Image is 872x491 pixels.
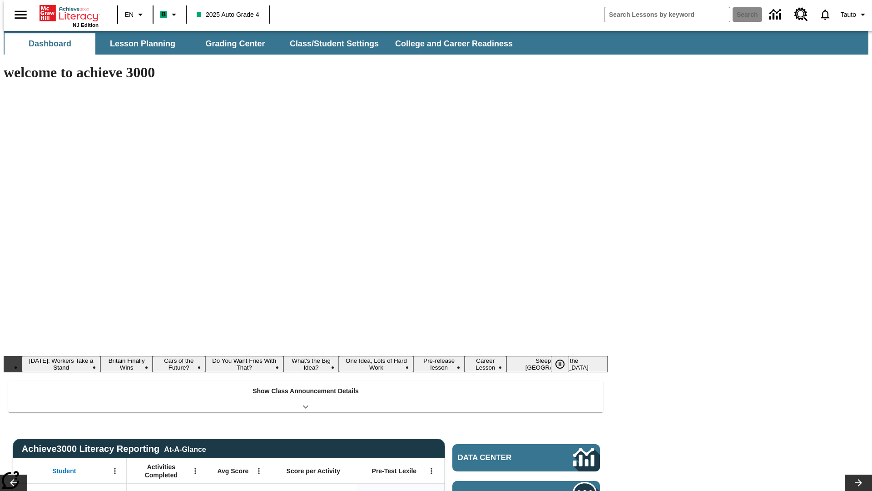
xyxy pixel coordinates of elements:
button: Language: EN, Select a language [121,6,150,23]
button: Open Menu [252,464,266,478]
div: Pause [551,356,578,372]
span: B [161,9,166,20]
button: Lesson Planning [97,33,188,55]
a: Notifications [813,3,837,26]
button: College and Career Readiness [388,33,520,55]
span: Tauto [841,10,856,20]
button: Open side menu [7,1,34,28]
h1: welcome to achieve 3000 [4,64,608,81]
button: Grading Center [190,33,281,55]
span: Achieve3000 Literacy Reporting [22,444,206,454]
button: Pause [551,356,569,372]
div: At-A-Glance [164,444,206,454]
input: search field [604,7,730,22]
button: Dashboard [5,33,95,55]
button: Profile/Settings [837,6,872,23]
button: Class/Student Settings [282,33,386,55]
div: Show Class Announcement Details [8,381,603,412]
button: Slide 4 Do You Want Fries With That? [205,356,283,372]
div: SubNavbar [4,33,521,55]
span: 2025 Auto Grade 4 [197,10,259,20]
a: Data Center [452,444,600,471]
div: SubNavbar [4,31,868,55]
button: Slide 2 Britain Finally Wins [100,356,152,372]
span: Data Center [458,453,543,462]
span: Score per Activity [287,467,341,475]
span: EN [125,10,134,20]
button: Boost Class color is mint green. Change class color [156,6,183,23]
button: Slide 9 Sleepless in the Animal Kingdom [506,356,608,372]
span: Student [52,467,76,475]
a: Home [40,4,99,22]
span: NJ Edition [73,22,99,28]
span: Avg Score [217,467,248,475]
div: Home [40,3,99,28]
button: Lesson carousel, Next [845,475,872,491]
button: Open Menu [108,464,122,478]
button: Slide 8 Career Lesson [465,356,506,372]
button: Open Menu [425,464,438,478]
span: Activities Completed [131,463,191,479]
button: Slide 1 Labor Day: Workers Take a Stand [22,356,100,372]
button: Slide 6 One Idea, Lots of Hard Work [339,356,413,372]
span: Pre-Test Lexile [372,467,417,475]
p: Show Class Announcement Details [253,386,359,396]
button: Slide 3 Cars of the Future? [153,356,205,372]
button: Slide 7 Pre-release lesson [413,356,465,372]
button: Slide 5 What's the Big Idea? [283,356,339,372]
button: Open Menu [188,464,202,478]
a: Resource Center, Will open in new tab [789,2,813,27]
a: Data Center [764,2,789,27]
